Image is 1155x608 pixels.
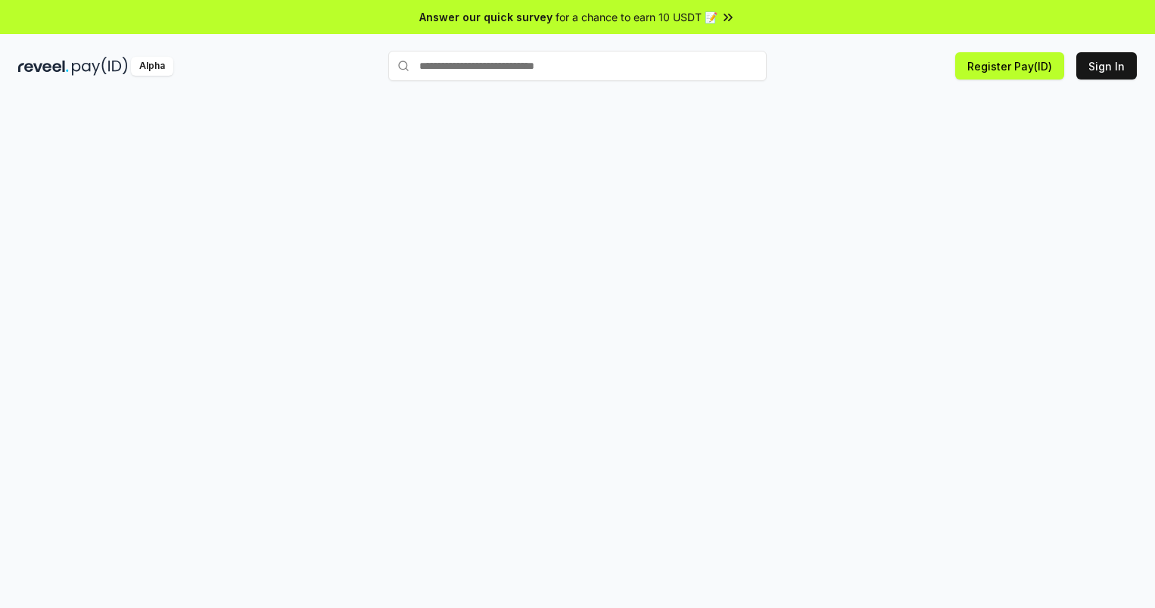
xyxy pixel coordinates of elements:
[556,9,718,25] span: for a chance to earn 10 USDT 📝
[955,52,1064,80] button: Register Pay(ID)
[131,57,173,76] div: Alpha
[18,57,69,76] img: reveel_dark
[419,9,553,25] span: Answer our quick survey
[72,57,128,76] img: pay_id
[1076,52,1137,80] button: Sign In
